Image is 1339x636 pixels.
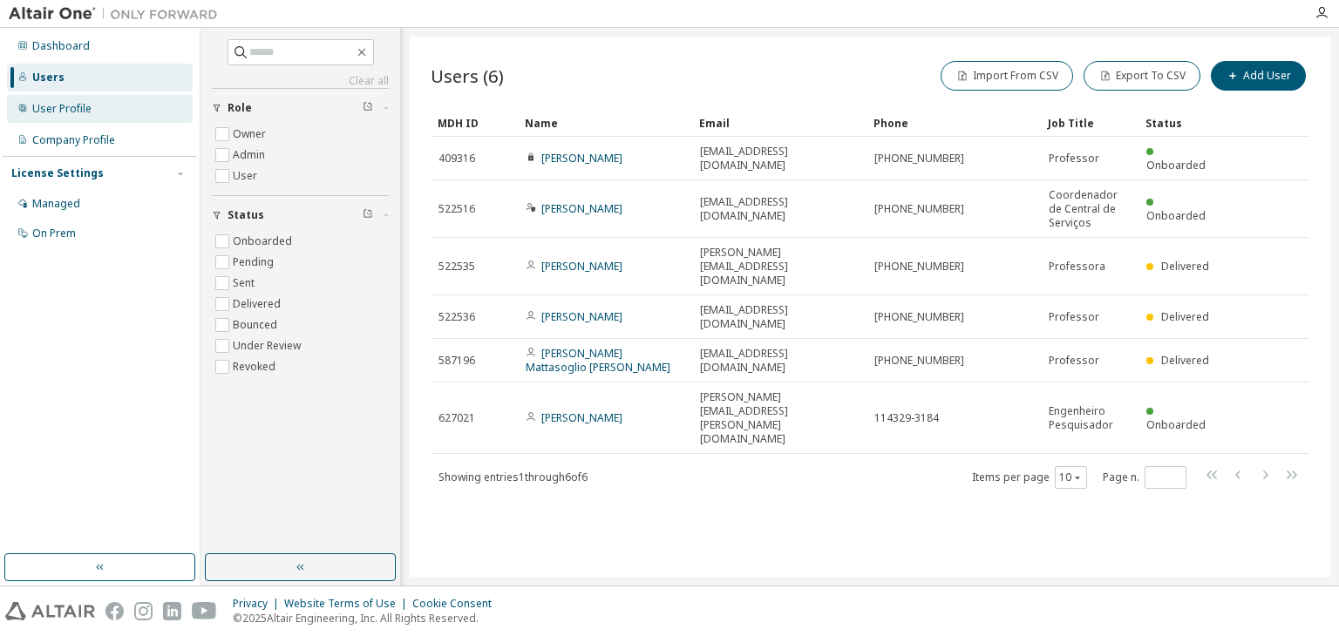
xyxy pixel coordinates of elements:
span: 522536 [438,310,475,324]
span: Clear filter [363,208,373,222]
span: [PHONE_NUMBER] [874,202,964,216]
span: [PERSON_NAME][EMAIL_ADDRESS][PERSON_NAME][DOMAIN_NAME] [700,390,859,446]
span: 587196 [438,354,475,368]
span: [EMAIL_ADDRESS][DOMAIN_NAME] [700,303,859,331]
button: 10 [1059,470,1083,484]
a: [PERSON_NAME] [541,201,622,216]
a: [PERSON_NAME] [541,259,622,274]
span: Professor [1049,310,1099,324]
span: Items per page [972,466,1087,489]
span: 522516 [438,202,475,216]
span: Page n. [1103,466,1186,489]
span: Coordenador de Central de Serviços [1049,188,1131,230]
span: Onboarded [1146,158,1206,173]
span: 627021 [438,411,475,425]
div: Users [32,71,65,85]
span: [PHONE_NUMBER] [874,310,964,324]
div: Dashboard [32,39,90,53]
label: Under Review [233,335,304,356]
span: Professora [1049,260,1105,274]
label: Admin [233,145,268,166]
span: Onboarded [1146,208,1206,223]
span: [PERSON_NAME][EMAIL_ADDRESS][DOMAIN_NAME] [700,246,859,288]
a: [PERSON_NAME] [541,151,622,166]
div: Email [699,109,860,137]
button: Import From CSV [941,61,1073,91]
span: 522535 [438,260,475,274]
img: facebook.svg [105,602,124,620]
div: Status [1145,109,1219,137]
span: [EMAIL_ADDRESS][DOMAIN_NAME] [700,145,859,173]
img: youtube.svg [192,602,217,620]
span: [EMAIL_ADDRESS][DOMAIN_NAME] [700,195,859,223]
span: [PHONE_NUMBER] [874,260,964,274]
span: Engenheiro Pesquisador [1049,404,1131,432]
div: Website Terms of Use [284,597,412,611]
label: Pending [233,252,277,273]
button: Status [212,196,389,234]
label: Sent [233,273,258,294]
label: Onboarded [233,231,296,252]
button: Export To CSV [1084,61,1200,91]
label: Bounced [233,315,281,335]
div: Name [525,109,685,137]
div: MDH ID [438,109,511,137]
span: Showing entries 1 through 6 of 6 [438,470,588,484]
div: Managed [32,197,80,211]
label: Owner [233,124,269,145]
span: [EMAIL_ADDRESS][DOMAIN_NAME] [700,347,859,375]
span: Professor [1049,354,1099,368]
div: Cookie Consent [412,597,502,611]
a: [PERSON_NAME] [541,309,622,324]
div: Job Title [1048,109,1132,137]
div: Privacy [233,597,284,611]
span: Role [228,101,252,115]
div: License Settings [11,166,104,180]
div: Phone [873,109,1034,137]
div: User Profile [32,102,92,116]
img: instagram.svg [134,602,153,620]
a: Clear all [212,74,389,88]
span: Delivered [1161,259,1209,274]
img: Altair One [9,5,227,23]
span: 114329-3184 [874,411,939,425]
img: altair_logo.svg [5,602,95,620]
a: [PERSON_NAME] [541,410,622,425]
img: linkedin.svg [163,602,181,620]
p: © 2025 Altair Engineering, Inc. All Rights Reserved. [233,611,502,626]
div: Company Profile [32,133,115,147]
button: Role [212,89,389,127]
span: Onboarded [1146,417,1206,432]
label: User [233,166,261,186]
span: 409316 [438,152,475,166]
span: [PHONE_NUMBER] [874,354,964,368]
label: Revoked [233,356,279,377]
label: Delivered [233,294,284,315]
span: [PHONE_NUMBER] [874,152,964,166]
span: Clear filter [363,101,373,115]
a: [PERSON_NAME] Mattasoglio [PERSON_NAME] [526,346,670,375]
span: Professor [1049,152,1099,166]
span: Status [228,208,264,222]
button: Add User [1211,61,1306,91]
span: Users (6) [431,64,504,88]
div: On Prem [32,227,76,240]
span: Delivered [1161,353,1209,368]
span: Delivered [1161,309,1209,324]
